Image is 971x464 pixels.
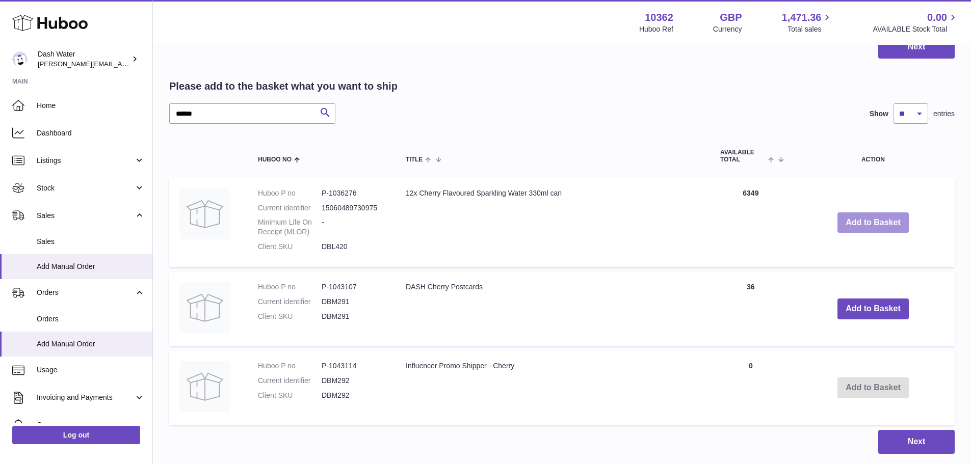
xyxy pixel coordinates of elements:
dd: DBL420 [322,242,385,252]
span: Cases [37,420,145,430]
img: james@dash-water.com [12,51,28,67]
dd: 15060489730975 [322,203,385,213]
div: Huboo Ref [639,24,673,34]
span: Dashboard [37,128,145,138]
div: Currency [713,24,742,34]
a: 1,471.36 Total sales [782,11,833,34]
span: Sales [37,211,134,221]
dt: Minimum Life On Receipt (MLOR) [258,217,322,237]
dt: Client SKU [258,312,322,321]
dt: Client SKU [258,242,322,252]
th: Action [792,139,955,173]
dd: DBM292 [322,391,385,400]
dt: Client SKU [258,391,322,400]
span: entries [933,109,955,119]
span: Title [406,156,423,163]
span: 1,471.36 [782,11,822,24]
dd: P-1043114 [322,361,385,371]
span: Orders [37,314,145,324]
span: AVAILABLE Stock Total [873,24,959,34]
dt: Current identifier [258,376,322,386]
span: Add Manual Order [37,262,145,271]
span: Total sales [788,24,833,34]
label: Show [870,109,888,119]
button: Add to Basket [837,298,909,319]
td: 12x Cherry Flavoured Sparkling Water 330ml can [396,178,710,267]
td: 0 [710,351,792,425]
span: Listings [37,156,134,166]
dd: DBM291 [322,312,385,321]
td: 6349 [710,178,792,267]
button: Next [878,35,955,59]
span: 0.00 [927,11,947,24]
span: Huboo no [258,156,292,163]
dt: Current identifier [258,203,322,213]
span: Sales [37,237,145,247]
span: AVAILABLE Total [720,149,766,162]
dt: Current identifier [258,297,322,307]
h2: Please add to the basket what you want to ship [169,79,398,93]
div: Dash Water [38,49,129,69]
img: Influencer Promo Shipper - Cherry [179,361,230,412]
dt: Huboo P no [258,282,322,292]
span: Invoicing and Payments [37,393,134,402]
td: 36 [710,272,792,346]
span: Add Manual Order [37,339,145,349]
strong: GBP [720,11,742,24]
dd: P-1036276 [322,188,385,198]
dd: DBM291 [322,297,385,307]
img: DASH Cherry Postcards [179,282,230,333]
a: Log out [12,426,140,444]
dt: Huboo P no [258,361,322,371]
span: Home [37,101,145,111]
span: Usage [37,365,145,375]
dd: P-1043107 [322,282,385,292]
dd: DBM292 [322,376,385,386]
img: 12x Cherry Flavoured Sparkling Water 330ml can [179,188,230,239]
dt: Huboo P no [258,188,322,198]
button: Next [878,430,955,454]
span: [PERSON_NAME][EMAIL_ADDRESS][DOMAIN_NAME] [38,60,204,68]
span: Orders [37,288,134,297]
span: Stock [37,183,134,193]
td: Influencer Promo Shipper - Cherry [396,351,710,425]
a: 0.00 AVAILABLE Stock Total [873,11,959,34]
dd: - [322,217,385,237]
button: Add to Basket [837,212,909,233]
td: DASH Cherry Postcards [396,272,710,346]
strong: 10362 [645,11,673,24]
